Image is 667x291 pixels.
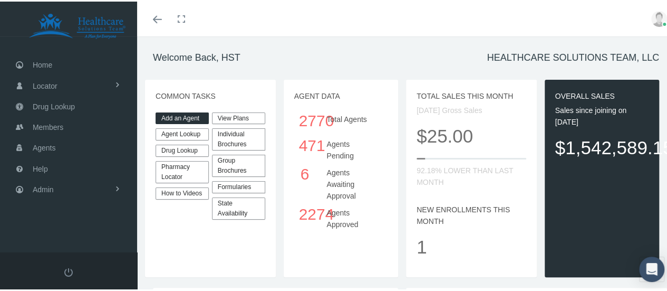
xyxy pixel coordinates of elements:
[212,127,265,149] div: Individual Brochures
[156,111,209,123] a: Add an Agent
[417,231,526,260] p: 1
[318,160,385,200] div: Agents Awaiting Approval
[299,160,311,185] div: 6
[417,202,526,226] p: NEW ENROLLMENTS THIS MONTH
[318,200,385,229] div: Agents Approved
[156,127,209,139] a: Agent Lookup
[156,186,209,198] a: How to Videos
[33,116,63,136] span: Members
[417,165,513,185] span: 92.18% LOWER THAN LAST MONTH
[555,105,626,125] span: Sales since joining on [DATE]
[294,89,388,100] p: AGENT DATA
[555,89,649,100] p: OVERALL SALES
[651,10,667,25] img: user-placeholder.jpg
[156,143,209,155] a: Drug Lookup
[33,95,75,115] span: Drug Lookup
[33,136,56,156] span: Agents
[212,196,265,218] a: State Availability
[299,200,311,225] div: 2274
[156,159,209,182] a: Pharmacy Locator
[212,153,265,175] div: Group Brochures
[14,12,140,38] img: HEALTHCARE SOLUTIONS TEAM, LLC
[33,157,48,177] span: Help
[318,132,385,160] div: Agents Pending
[487,51,659,62] h1: HEALTHCARE SOLUTIONS TEAM, LLC
[212,180,265,192] div: Formularies
[299,132,311,156] div: 471
[156,89,265,100] p: COMMON TASKS
[417,105,482,113] span: [DATE] Gross Sales
[33,178,54,198] span: Admin
[639,255,664,280] div: Open Intercom Messenger
[212,111,265,123] a: View Plans
[299,107,311,132] div: 2770
[555,132,649,161] p: $1,542,589.15
[417,120,526,149] p: $25.00
[417,89,526,100] p: TOTAL SALES THIS MONTH
[318,107,385,132] div: Total Agents
[153,51,240,62] h1: Welcome Back, HST
[33,74,57,95] span: Locator
[33,53,52,73] span: Home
